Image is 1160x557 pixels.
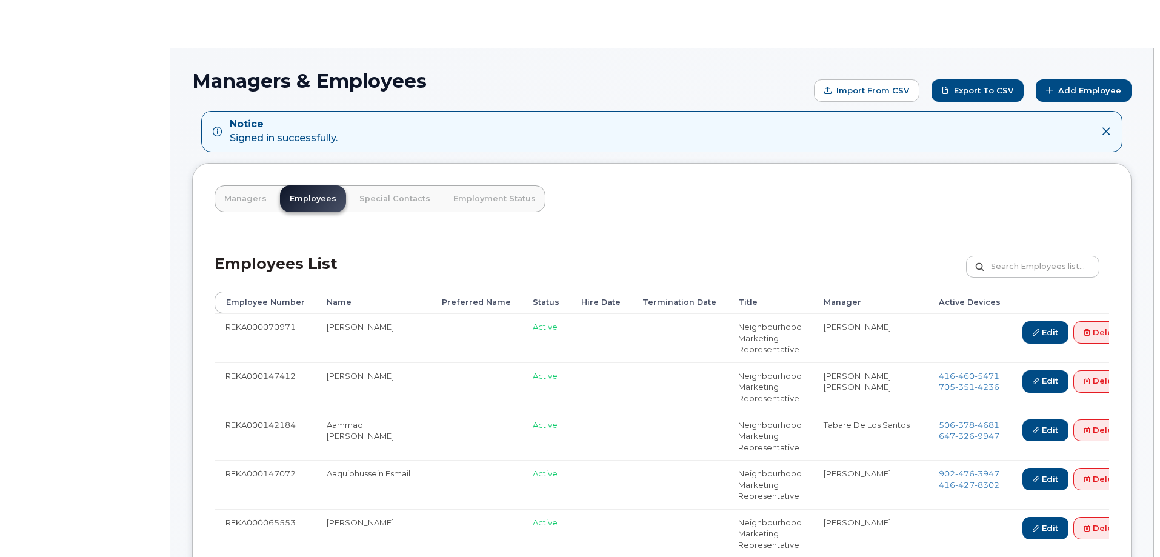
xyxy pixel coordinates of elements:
[230,118,338,132] strong: Notice
[975,469,999,478] span: 3947
[1022,321,1068,344] a: Edit
[1073,321,1132,344] a: Delete
[444,185,545,212] a: Employment Status
[727,412,813,461] td: Neighbourhood Marketing Representative
[533,371,558,381] span: Active
[939,431,999,441] a: 6473269947
[824,321,917,333] li: [PERSON_NAME]
[215,313,316,362] td: REKA000070971
[824,419,917,431] li: Tabare De Los Santos
[727,460,813,509] td: Neighbourhood Marketing Representative
[814,79,919,102] form: Import from CSV
[215,460,316,509] td: REKA000147072
[215,362,316,412] td: REKA000147412
[939,480,999,490] a: 4164278302
[727,313,813,362] td: Neighbourhood Marketing Representative
[824,517,917,529] li: [PERSON_NAME]
[939,431,999,441] span: 647
[350,185,440,212] a: Special Contacts
[975,371,999,381] span: 5471
[215,185,276,212] a: Managers
[955,480,975,490] span: 427
[632,292,727,313] th: Termination Date
[939,469,999,478] a: 9024763947
[955,469,975,478] span: 476
[1073,370,1132,393] a: Delete
[824,468,917,479] li: [PERSON_NAME]
[1073,517,1132,539] a: Delete
[727,362,813,412] td: Neighbourhood Marketing Representative
[813,292,928,313] th: Manager
[215,412,316,461] td: REKA000142184
[939,371,999,381] span: 416
[1022,468,1068,490] a: Edit
[975,420,999,430] span: 4681
[824,381,917,393] li: [PERSON_NAME]
[975,431,999,441] span: 9947
[316,292,431,313] th: Name
[1022,370,1068,393] a: Edit
[316,313,431,362] td: [PERSON_NAME]
[215,256,338,292] h2: Employees List
[939,420,999,430] a: 5063784681
[215,292,316,313] th: Employee Number
[939,382,999,392] span: 705
[824,370,917,382] li: [PERSON_NAME]
[533,518,558,527] span: Active
[975,480,999,490] span: 8302
[928,292,1012,313] th: Active Devices
[955,382,975,392] span: 351
[1022,517,1068,539] a: Edit
[533,469,558,478] span: Active
[939,420,999,430] span: 506
[316,362,431,412] td: [PERSON_NAME]
[727,292,813,313] th: Title
[316,460,431,509] td: Aaquibhussein Esmail
[1022,419,1068,442] a: Edit
[192,70,808,92] h1: Managers & Employees
[280,185,346,212] a: Employees
[955,371,975,381] span: 460
[939,480,999,490] span: 416
[533,322,558,332] span: Active
[1036,79,1132,102] a: Add Employee
[1073,419,1132,442] a: Delete
[230,118,338,145] div: Signed in successfully.
[939,382,999,392] a: 7053514236
[955,420,975,430] span: 378
[939,469,999,478] span: 902
[955,431,975,441] span: 326
[522,292,570,313] th: Status
[1073,468,1132,490] a: Delete
[975,382,999,392] span: 4236
[533,420,558,430] span: Active
[570,292,632,313] th: Hire Date
[939,371,999,381] a: 4164605471
[431,292,522,313] th: Preferred Name
[316,412,431,461] td: Aammad [PERSON_NAME]
[932,79,1024,102] a: Export to CSV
